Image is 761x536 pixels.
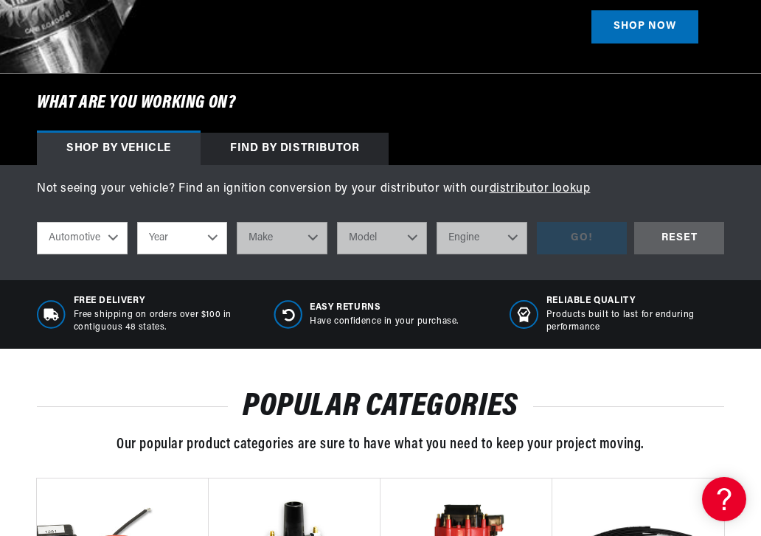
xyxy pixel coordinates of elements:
[591,10,698,43] a: SHOP NOW
[337,222,428,254] select: Model
[74,295,251,307] span: Free Delivery
[137,222,228,254] select: Year
[634,222,724,255] div: RESET
[37,133,201,165] div: Shop by vehicle
[437,222,527,254] select: Engine
[310,316,459,328] p: Have confidence in your purchase.
[490,183,591,195] a: distributor lookup
[546,309,724,334] p: Products built to last for enduring performance
[546,295,724,307] span: RELIABLE QUALITY
[310,302,459,314] span: Easy Returns
[37,180,724,199] p: Not seeing your vehicle? Find an ignition conversion by your distributor with our
[201,133,389,165] div: Find by Distributor
[74,309,251,334] p: Free shipping on orders over $100 in contiguous 48 states.
[37,222,128,254] select: Ride Type
[237,222,327,254] select: Make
